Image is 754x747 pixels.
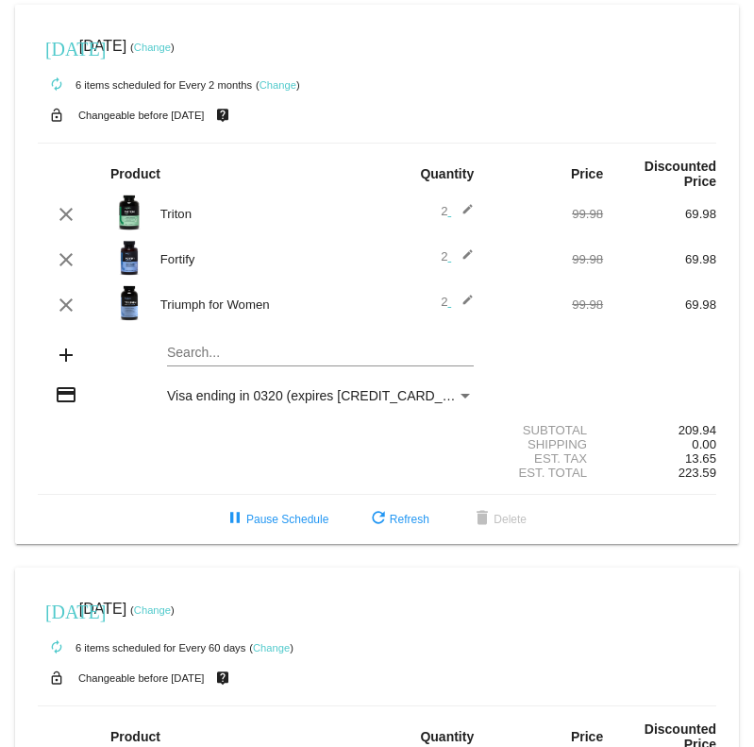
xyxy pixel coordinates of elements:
[110,284,148,322] img: updated-4.8-triumph-female.png
[55,383,77,406] mat-icon: credit_card
[441,249,474,263] span: 2
[490,466,603,480] div: Est. Total
[167,388,474,403] mat-select: Payment Method
[490,252,603,266] div: 99.98
[571,166,603,181] strong: Price
[55,203,77,226] mat-icon: clear
[45,74,68,96] mat-icon: autorenew
[110,166,160,181] strong: Product
[130,604,175,616] small: ( )
[38,642,245,654] small: 6 items scheduled for Every 60 days
[78,110,205,121] small: Changeable before [DATE]
[45,36,68,59] mat-icon: [DATE]
[571,729,603,744] strong: Price
[490,297,603,312] div: 99.98
[78,672,205,684] small: Changeable before [DATE]
[55,294,77,316] mat-icon: clear
[253,642,290,654] a: Change
[211,666,234,690] mat-icon: live_help
[110,729,160,744] strong: Product
[167,346,474,361] input: Search...
[685,451,716,466] span: 13.65
[55,248,77,271] mat-icon: clear
[451,294,474,316] mat-icon: edit
[249,642,293,654] small: ( )
[603,252,716,266] div: 69.98
[490,437,603,451] div: Shipping
[211,103,234,127] mat-icon: live_help
[110,194,148,231] img: Image-1-Carousel-Triton-Transp.png
[603,423,716,437] div: 209.94
[224,508,246,531] mat-icon: pause
[151,297,377,312] div: Triumph for Women
[167,388,483,403] span: Visa ending in 0320 (expires [CREDIT_CARD_DATA])
[451,248,474,271] mat-icon: edit
[692,437,716,451] span: 0.00
[471,513,527,526] span: Delete
[45,637,68,659] mat-icon: autorenew
[352,502,444,536] button: Refresh
[490,423,603,437] div: Subtotal
[45,666,68,690] mat-icon: lock_open
[260,79,296,91] a: Change
[45,599,68,621] mat-icon: [DATE]
[471,508,494,531] mat-icon: delete
[110,239,148,277] img: Image-1-Carousel-Fortify-Transp.png
[679,466,716,480] span: 223.59
[134,42,171,53] a: Change
[45,103,68,127] mat-icon: lock_open
[603,207,716,221] div: 69.98
[420,166,474,181] strong: Quantity
[367,513,429,526] span: Refresh
[130,42,175,53] small: ( )
[603,297,716,312] div: 69.98
[456,502,542,536] button: Delete
[224,513,328,526] span: Pause Schedule
[441,295,474,309] span: 2
[209,502,343,536] button: Pause Schedule
[420,729,474,744] strong: Quantity
[256,79,300,91] small: ( )
[441,204,474,218] span: 2
[38,79,252,91] small: 6 items scheduled for Every 2 months
[151,252,377,266] div: Fortify
[645,159,716,189] strong: Discounted Price
[151,207,377,221] div: Triton
[451,203,474,226] mat-icon: edit
[490,207,603,221] div: 99.98
[490,451,603,466] div: Est. Tax
[134,604,171,616] a: Change
[55,344,77,366] mat-icon: add
[367,508,390,531] mat-icon: refresh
